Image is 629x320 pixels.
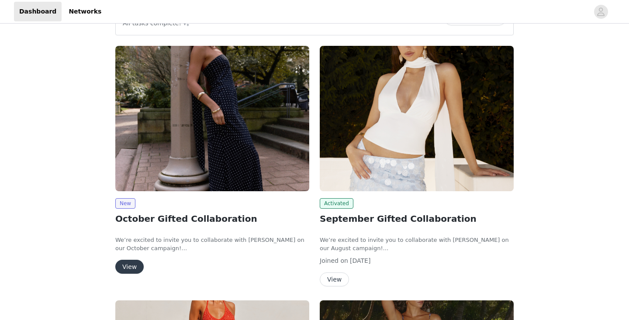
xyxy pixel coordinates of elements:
div: avatar [597,5,605,19]
h2: September Gifted Collaboration [320,212,514,225]
a: Networks [63,2,107,21]
button: View [320,272,349,286]
span: New [115,198,135,209]
a: View [115,264,144,270]
img: Peppermayo UK [320,46,514,191]
span: Joined on [320,257,348,264]
h2: October Gifted Collaboration [115,212,309,225]
a: View [320,276,349,283]
img: Peppermayo UK [115,46,309,191]
a: Dashboard [14,2,62,21]
p: We’re excited to invite you to collaborate with [PERSON_NAME] on our August campaign! [320,236,514,253]
p: We’re excited to invite you to collaborate with [PERSON_NAME] on our October campaign! [115,236,309,253]
span: Activated [320,198,353,209]
span: [DATE] [350,257,370,264]
button: View [115,260,144,274]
